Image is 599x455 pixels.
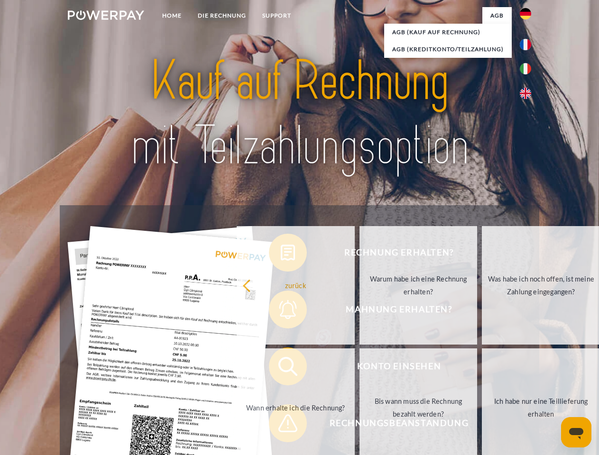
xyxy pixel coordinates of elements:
[190,7,254,24] a: DIE RECHNUNG
[520,8,531,19] img: de
[561,417,591,447] iframe: Schaltfläche zum Öffnen des Messaging-Fensters
[384,24,512,41] a: AGB (Kauf auf Rechnung)
[242,279,349,291] div: zurück
[482,7,512,24] a: agb
[520,88,531,99] img: en
[520,39,531,50] img: fr
[384,41,512,58] a: AGB (Kreditkonto/Teilzahlung)
[91,45,508,182] img: title-powerpay_de.svg
[68,10,144,20] img: logo-powerpay-white.svg
[365,273,472,298] div: Warum habe ich eine Rechnung erhalten?
[154,7,190,24] a: Home
[254,7,299,24] a: SUPPORT
[488,273,594,298] div: Was habe ich noch offen, ist meine Zahlung eingegangen?
[365,395,472,420] div: Bis wann muss die Rechnung bezahlt werden?
[242,401,349,414] div: Wann erhalte ich die Rechnung?
[488,395,594,420] div: Ich habe nur eine Teillieferung erhalten
[520,63,531,74] img: it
